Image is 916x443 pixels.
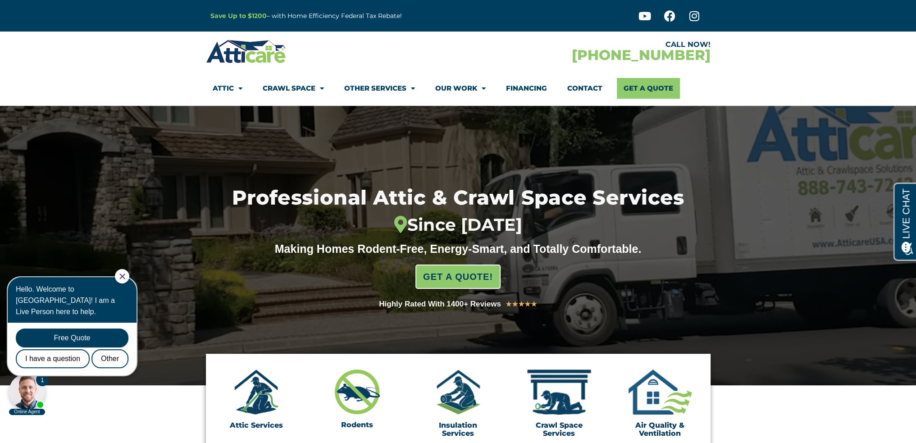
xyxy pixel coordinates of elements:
[230,421,283,429] a: Attic Services
[210,12,267,20] a: Save Up to $1200
[512,298,518,310] i: ★
[506,298,537,310] div: 5/5
[435,78,486,99] a: Our Work
[186,187,731,235] h1: Professional Attic & Crawl Space Services
[423,268,493,286] span: GET A QUOTE!
[439,421,477,438] a: Insulation Services
[536,421,583,438] a: Crawl Space Services
[524,298,531,310] i: ★
[506,298,512,310] i: ★
[415,265,501,289] a: GET A QUOTE!
[531,298,537,310] i: ★
[5,268,149,416] iframe: Chat Invitation
[186,215,731,235] div: Since [DATE]
[617,78,680,99] a: Get A Quote
[344,78,415,99] a: Other Services
[506,78,547,99] a: Financing
[213,78,242,99] a: Attic
[379,298,501,311] div: Highly Rated With 1400+ Reviews
[458,41,711,48] div: CALL NOW!
[341,420,373,429] a: Rodents
[567,78,602,99] a: Contact
[210,11,502,21] p: – with Home Efficiency Federal Tax Rebate!
[518,298,524,310] i: ★
[22,7,73,18] span: Opens a chat window
[263,78,324,99] a: Crawl Space
[213,78,704,99] nav: Menu
[635,421,684,438] a: Air Quality & Ventilation
[258,242,659,256] div: Making Homes Rodent-Free, Energy-Smart, and Totally Comfortable.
